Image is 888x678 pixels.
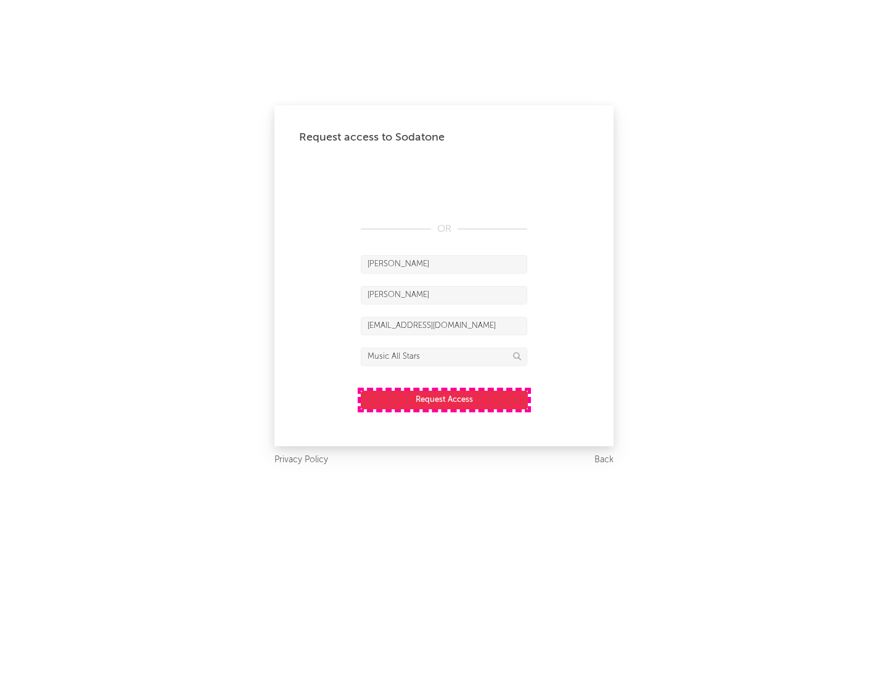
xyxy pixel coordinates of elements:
a: Back [594,452,614,468]
input: Last Name [361,286,527,304]
input: First Name [361,255,527,274]
input: Division [361,348,527,366]
div: Request access to Sodatone [299,130,589,145]
a: Privacy Policy [274,452,328,468]
button: Request Access [361,391,528,409]
div: OR [361,222,527,237]
input: Email [361,317,527,335]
